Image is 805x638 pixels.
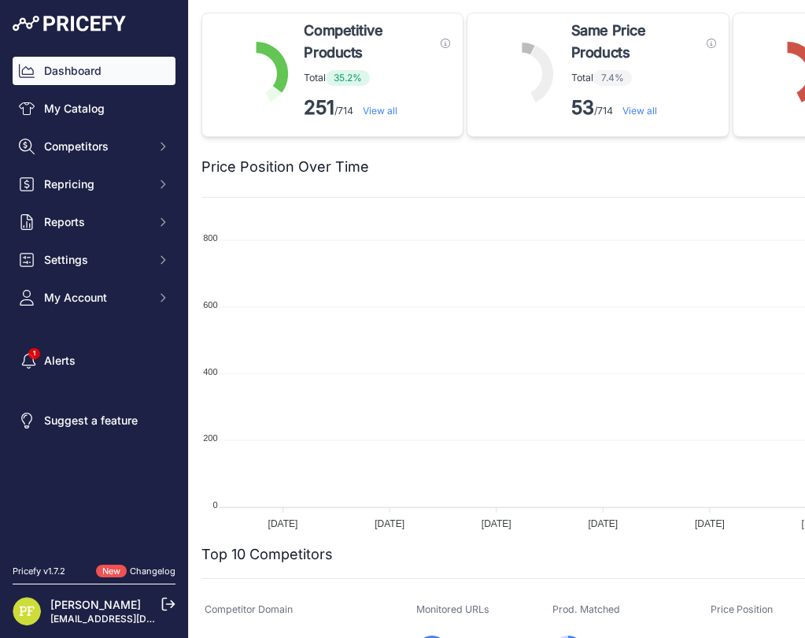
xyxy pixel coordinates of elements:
tspan: 600 [203,300,217,310]
tspan: [DATE] [482,518,511,529]
img: Pricefy Logo [13,16,126,32]
p: /714 [304,95,450,121]
span: Prod. Matched [552,603,620,615]
tspan: [DATE] [588,518,618,529]
span: Same Price Products [571,20,700,64]
a: [EMAIL_ADDRESS][DOMAIN_NAME] [50,613,215,625]
h2: Price Position Over Time [201,156,369,178]
tspan: [DATE] [375,518,404,529]
a: Dashboard [13,57,175,85]
span: Repricing [44,176,147,192]
h2: Top 10 Competitors [201,543,333,566]
span: Monitored URLs [416,603,489,615]
tspan: [DATE] [268,518,298,529]
span: New [96,565,127,578]
a: Changelog [130,566,175,577]
span: Competitive Products [304,20,434,64]
tspan: 200 [203,433,217,443]
tspan: [DATE] [695,518,725,529]
tspan: 400 [203,367,217,376]
a: Alerts [13,347,175,375]
span: My Account [44,290,147,306]
span: Competitors [44,139,147,154]
div: Pricefy v1.7.2 [13,565,65,578]
a: View all [363,105,397,117]
button: Repricing [13,170,175,198]
tspan: 800 [203,233,217,243]
button: Reports [13,208,175,236]
span: 35.2% [326,70,370,86]
button: Settings [13,246,175,274]
a: Suggest a feature [13,406,175,435]
strong: 251 [304,96,334,119]
span: 7.4% [593,70,632,86]
p: Total [304,70,450,86]
a: [PERSON_NAME] [50,598,141,611]
a: My Catalog [13,95,175,123]
span: Reports [44,214,147,230]
nav: Sidebar [13,57,175,546]
button: My Account [13,284,175,312]
span: Competitor Domain [205,603,293,615]
strong: 53 [571,96,594,119]
p: Total [571,70,716,86]
a: View all [622,105,657,117]
p: /714 [571,95,716,121]
span: Settings [44,252,147,268]
tspan: 0 [212,500,217,510]
button: Competitors [13,132,175,161]
span: Price Position [711,603,773,615]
